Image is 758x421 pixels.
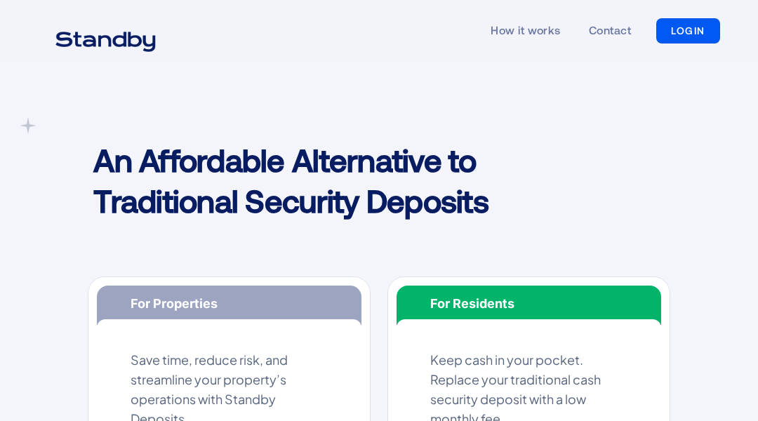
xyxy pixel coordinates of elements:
[656,18,720,44] a: LOGIN
[131,294,218,314] div: For Properties
[430,294,514,314] div: For Residents
[93,117,225,131] div: STANDBY DEPOSITS PRICING
[93,140,545,220] h1: An Affordable Alternative to Traditional Security Deposits
[38,22,173,39] a: home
